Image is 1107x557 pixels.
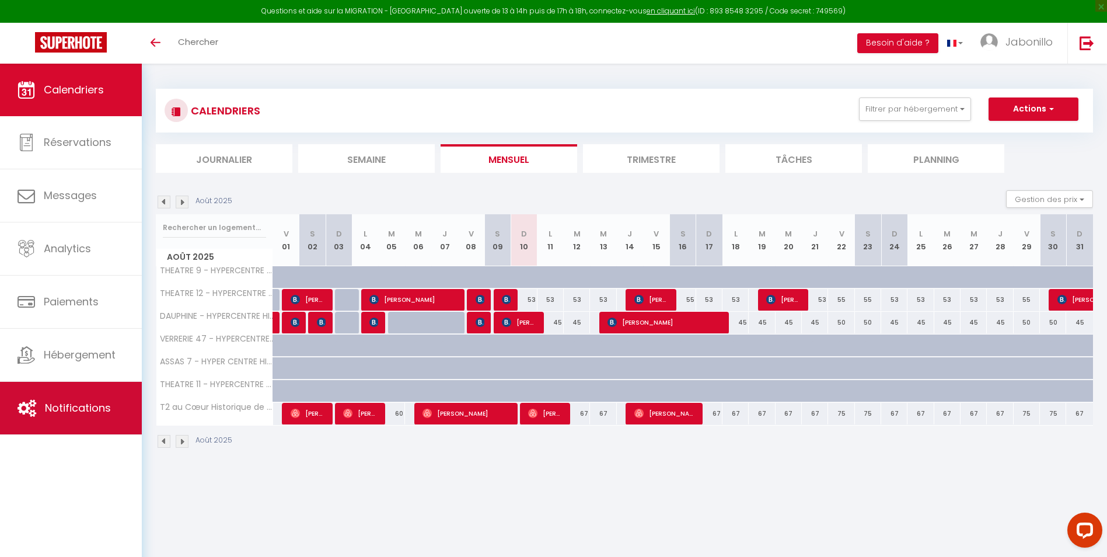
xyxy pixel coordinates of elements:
abbr: D [706,228,712,239]
div: 53 [564,289,590,311]
div: 67 [881,403,907,424]
div: 45 [934,312,961,333]
div: 45 [722,312,749,333]
li: Planning [868,144,1004,173]
div: 45 [907,312,934,333]
div: 67 [776,403,802,424]
th: 07 [431,214,458,266]
span: [PERSON_NAME] [291,402,326,424]
abbr: V [469,228,474,239]
span: [PERSON_NAME] [502,288,511,311]
span: Réservations [44,135,111,149]
th: 31 [1066,214,1093,266]
span: [PERSON_NAME] [343,402,378,424]
th: 08 [458,214,484,266]
div: 53 [881,289,907,311]
abbr: M [388,228,395,239]
a: ... Jabonillo [972,23,1067,64]
abbr: S [495,228,500,239]
th: 01 [273,214,299,266]
img: logout [1080,36,1094,50]
abbr: J [442,228,447,239]
abbr: V [284,228,289,239]
th: 24 [881,214,907,266]
span: THEATRE 12 - HYPERCENTRE HISTORIQUE DE [GEOGRAPHIC_DATA] [158,289,275,298]
div: 45 [537,312,564,333]
abbr: L [549,228,552,239]
span: [PERSON_NAME] [422,402,510,424]
th: 06 [405,214,431,266]
abbr: J [813,228,818,239]
div: 55 [828,289,854,311]
div: 67 [749,403,775,424]
div: 53 [802,289,828,311]
span: [PERSON_NAME] [766,288,801,311]
span: [PERSON_NAME] [634,288,669,311]
div: 55 [855,289,881,311]
span: Messages [44,188,97,203]
th: 22 [828,214,854,266]
th: 12 [564,214,590,266]
li: Tâches [725,144,862,173]
div: 53 [590,289,616,311]
span: [PERSON_NAME] [291,288,326,311]
div: 50 [1014,312,1040,333]
img: Super Booking [35,32,107,53]
th: 25 [907,214,934,266]
div: 67 [590,403,616,424]
span: Paiements [44,294,99,309]
li: Trimestre [583,144,720,173]
div: 67 [564,403,590,424]
th: 14 [617,214,643,266]
span: THEATRE 11 - HYPERCENTRE DE [GEOGRAPHIC_DATA] [158,380,275,389]
th: 02 [299,214,326,266]
abbr: M [600,228,607,239]
div: 45 [881,312,907,333]
th: 28 [987,214,1013,266]
span: [PERSON_NAME] [369,288,457,311]
div: 67 [907,403,934,424]
div: 45 [1066,312,1093,333]
abbr: M [944,228,951,239]
div: 75 [1014,403,1040,424]
div: 67 [802,403,828,424]
abbr: D [892,228,898,239]
div: 67 [987,403,1013,424]
abbr: M [785,228,792,239]
abbr: S [1050,228,1056,239]
span: [PERSON_NAME] [607,311,721,333]
div: 53 [907,289,934,311]
span: Analytics [44,241,91,256]
li: Semaine [298,144,435,173]
th: 26 [934,214,961,266]
th: 17 [696,214,722,266]
div: 45 [961,312,987,333]
abbr: M [574,228,581,239]
th: 21 [802,214,828,266]
div: 67 [934,403,961,424]
abbr: S [865,228,871,239]
p: Août 2025 [195,196,232,207]
abbr: L [364,228,367,239]
abbr: D [336,228,342,239]
button: Gestion des prix [1006,190,1093,208]
div: 75 [855,403,881,424]
div: 45 [564,312,590,333]
th: 27 [961,214,987,266]
div: 45 [802,312,828,333]
abbr: L [919,228,923,239]
span: T2 au Cœur Historique de [GEOGRAPHIC_DATA] avec Clim & SmartTV [158,403,275,412]
span: DAUPHINE - HYPERCENTRE HISTORIQUE DE [GEOGRAPHIC_DATA] [158,312,275,321]
span: ASSAS 7 - HYPER CENTRE HISTORIQUE DE [GEOGRAPHIC_DATA] [158,357,275,366]
abbr: D [1077,228,1082,239]
li: Journalier [156,144,292,173]
img: ... [980,33,998,51]
div: 53 [722,289,749,311]
li: Mensuel [441,144,577,173]
abbr: J [627,228,632,239]
h3: CALENDRIERS [188,98,260,124]
p: Août 2025 [195,435,232,446]
th: 09 [484,214,511,266]
span: Hans ten Hage [317,311,326,333]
